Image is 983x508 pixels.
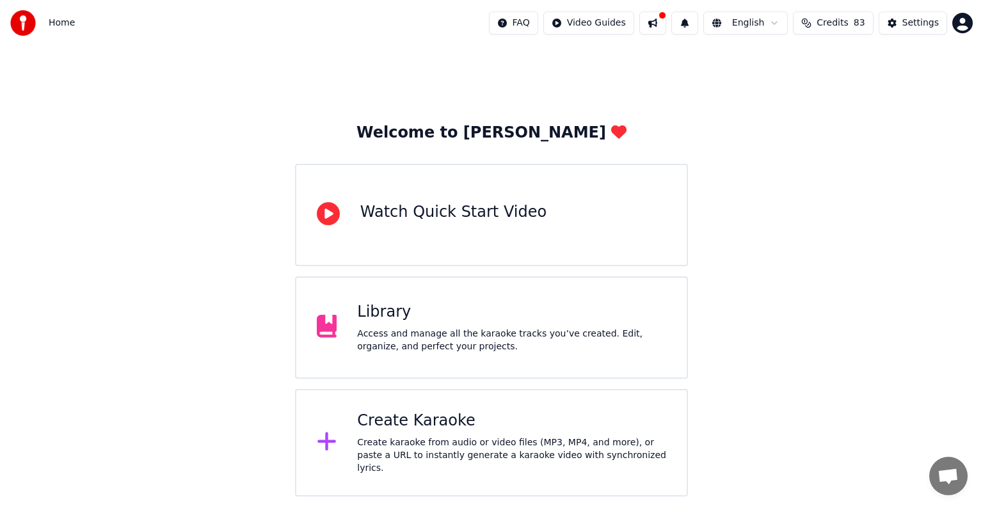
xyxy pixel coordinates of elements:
[357,436,666,475] div: Create karaoke from audio or video files (MP3, MP4, and more), or paste a URL to instantly genera...
[489,12,538,35] button: FAQ
[49,17,75,29] span: Home
[357,328,666,353] div: Access and manage all the karaoke tracks you’ve created. Edit, organize, and perfect your projects.
[356,123,627,143] div: Welcome to [PERSON_NAME]
[360,202,547,223] div: Watch Quick Start Video
[49,17,75,29] nav: breadcrumb
[929,457,968,495] div: 채팅 열기
[902,17,939,29] div: Settings
[10,10,36,36] img: youka
[879,12,947,35] button: Settings
[793,12,873,35] button: Credits83
[357,302,666,322] div: Library
[817,17,848,29] span: Credits
[543,12,634,35] button: Video Guides
[357,411,666,431] div: Create Karaoke
[854,17,865,29] span: 83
